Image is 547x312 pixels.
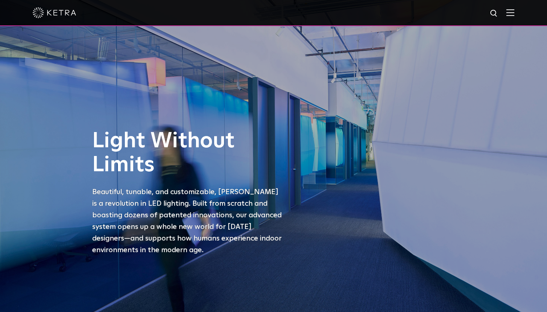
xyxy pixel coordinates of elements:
[92,235,282,254] span: —and supports how humans experience indoor environments in the modern age.
[490,9,499,18] img: search icon
[506,9,514,16] img: Hamburger%20Nav.svg
[92,186,285,256] p: Beautiful, tunable, and customizable, [PERSON_NAME] is a revolution in LED lighting. Built from s...
[92,129,285,177] h1: Light Without Limits
[33,7,76,18] img: ketra-logo-2019-white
